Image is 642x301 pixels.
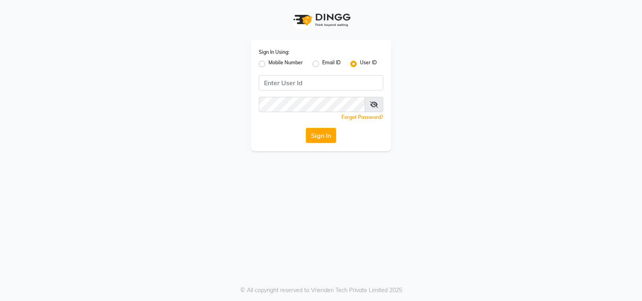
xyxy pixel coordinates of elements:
input: Username [259,75,383,90]
a: Forgot Password? [341,114,383,120]
button: Sign In [306,128,336,143]
img: logo1.svg [289,8,353,32]
input: Username [259,97,365,112]
label: Mobile Number [268,59,303,69]
label: Email ID [322,59,341,69]
label: Sign In Using: [259,49,289,56]
label: User ID [360,59,377,69]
